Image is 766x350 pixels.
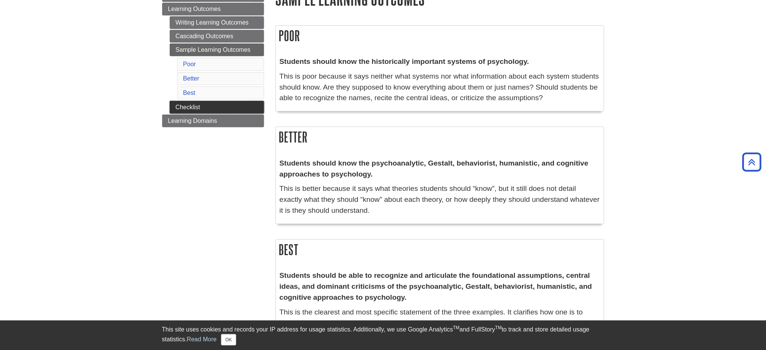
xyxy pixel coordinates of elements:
a: Writing Learning Outcomes [170,16,264,29]
a: Learning Domains [162,115,264,127]
a: Back to Top [740,157,764,167]
a: Learning Outcomes [162,3,264,15]
sup: TM [453,325,460,330]
span: Learning Domains [168,118,217,124]
strong: Students should know the psychoanalytic, Gestalt, behaviorist, humanistic, and cognitive approach... [280,159,589,178]
strong: Students should be able to recognize and articulate the foundational assumptions, central ideas, ... [280,271,592,301]
a: Better [183,75,200,82]
a: Read More [187,336,217,342]
h2: Poor [276,26,604,46]
h2: Best [276,240,604,260]
span: Learning Outcomes [168,6,221,12]
a: Poor [183,61,196,67]
a: Checklist [170,101,264,114]
div: This site uses cookies and records your IP address for usage statistics. Additionally, we use Goo... [162,325,604,345]
p: This is better because it says what theories students should “know”, but it still does not detail... [280,183,600,216]
h2: Better [276,127,604,147]
button: Close [221,334,236,345]
a: Cascading Outcomes [170,30,264,43]
a: Best [183,90,195,96]
a: Sample Learning Outcomes [170,43,264,56]
strong: Students should know the historically important systems of psychology. [280,57,529,65]
p: This is poor because it says neither what systems nor what information about each system students... [280,71,600,104]
sup: TM [495,325,502,330]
